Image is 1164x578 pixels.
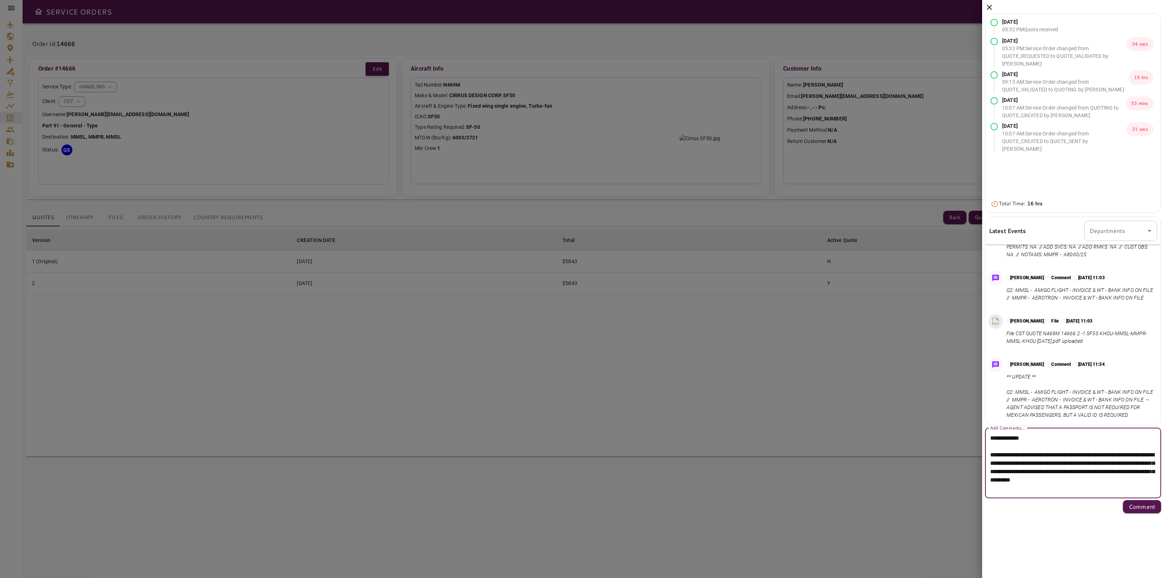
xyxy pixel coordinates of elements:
[1129,502,1155,511] p: Comment
[1027,200,1043,207] b: 16 hrs
[1006,373,1154,419] p: ** UPDATE ** Q2: MMSL - AMIGO FLIGHT - INVOICE & WT - BANK INFO ON FILE // MMPR - AEROTRON - INVO...
[990,316,1001,327] img: PDF File
[1002,37,1127,45] p: [DATE]
[1006,361,1048,368] p: [PERSON_NAME]
[990,200,999,207] img: Timer Icon
[1002,45,1127,68] p: 05:32 PM : Service Order changed from QUOTE_REQUESTED to QUOTE_VALIDATED by [PERSON_NAME]
[1006,330,1154,345] p: File CST QUOTE N469M 14666.2 -1 SF50 KHOU-MMSL-MMPR-MMSL-KHOU [DATE].pdf uploaded
[990,424,1025,431] label: Add Comments...
[1006,274,1048,281] p: [PERSON_NAME]
[1002,96,1126,104] p: [DATE]
[990,360,1001,370] img: Message Icon
[1075,274,1108,281] p: [DATE] 11:03
[1129,71,1153,84] p: 15 hrs
[1048,361,1075,368] p: Comment
[1002,71,1129,78] p: [DATE]
[1063,318,1096,324] p: [DATE] 11:03
[1002,122,1127,130] p: [DATE]
[1002,26,1058,33] p: 05:32 PM Quote received
[1048,318,1062,324] p: File
[1002,18,1058,26] p: [DATE]
[1127,122,1153,136] p: 21 secs
[1006,318,1048,324] p: [PERSON_NAME]
[1075,361,1108,368] p: [DATE] 11:54
[1002,78,1129,94] p: 09:13 AM : Service Order changed from QUOTE_VALIDATED to QUOTING by [PERSON_NAME]
[1002,104,1126,119] p: 10:07 AM : Service Order changed from QUOTING to QUOTE_CREATED by [PERSON_NAME]
[1144,226,1155,236] button: Open
[1048,274,1075,281] p: Comment
[990,273,1001,283] img: Message Icon
[1123,500,1161,513] button: Comment
[1127,37,1153,51] p: 34 secs
[989,226,1026,235] h6: Latest Events
[1002,130,1127,153] p: 10:07 AM : Service Order changed from QUOTE_CREATED to QUOTE_SENT by [PERSON_NAME]
[1006,286,1154,302] p: Q2: MMSL - AMIGO FLIGHT - INVOICE & WT - BANK INFO ON FILE // MMPR - AEROTRON - INVOICE & WT - BA...
[999,200,1043,207] p: Total Time:
[1126,96,1153,110] p: 53 mins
